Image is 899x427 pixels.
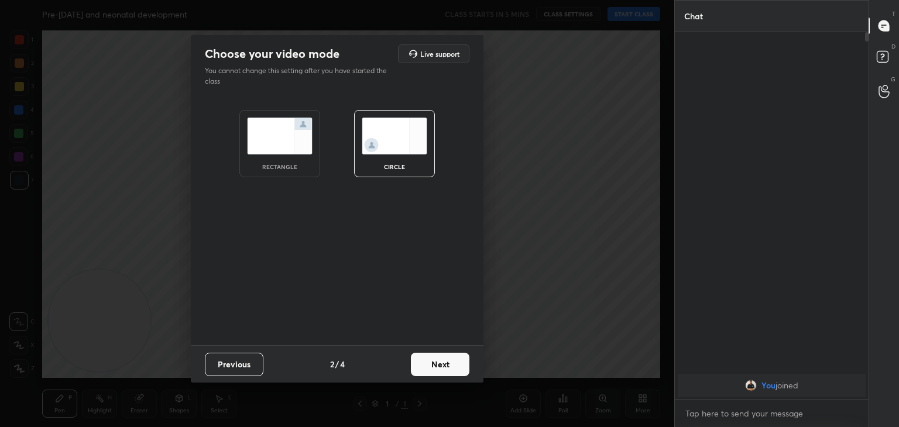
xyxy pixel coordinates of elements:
p: Chat [675,1,712,32]
h4: / [335,358,339,370]
p: G [891,75,895,84]
img: normalScreenIcon.ae25ed63.svg [247,118,313,154]
h4: 2 [330,358,334,370]
p: T [892,9,895,18]
h2: Choose your video mode [205,46,339,61]
h4: 4 [340,358,345,370]
button: Next [411,353,469,376]
h5: Live support [420,50,459,57]
span: joined [776,381,798,390]
div: circle [371,164,418,170]
img: circleScreenIcon.acc0effb.svg [362,118,427,154]
span: You [761,381,776,390]
button: Previous [205,353,263,376]
div: grid [675,371,869,400]
img: ac1245674e8d465aac1aa0ff8abd4772.jpg [745,380,757,391]
p: You cannot change this setting after you have started the class [205,66,394,87]
p: D [891,42,895,51]
div: rectangle [256,164,303,170]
